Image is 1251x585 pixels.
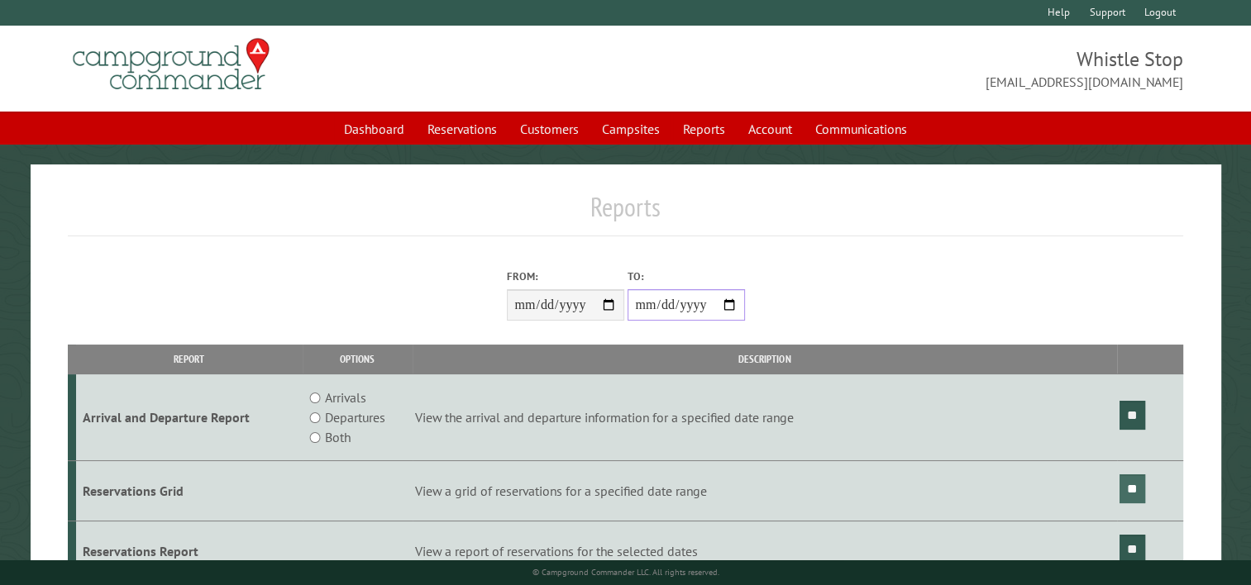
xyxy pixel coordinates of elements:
label: From: [507,269,624,284]
small: © Campground Commander LLC. All rights reserved. [532,567,719,578]
td: View the arrival and departure information for a specified date range [413,374,1117,461]
label: Departures [325,407,385,427]
td: Arrival and Departure Report [76,374,303,461]
span: Whistle Stop [EMAIL_ADDRESS][DOMAIN_NAME] [626,45,1184,92]
td: Reservations Grid [76,461,303,521]
th: Options [303,345,413,373]
label: Both [325,427,351,447]
a: Account [738,113,802,145]
a: Campsites [592,113,670,145]
img: Campground Commander [68,32,275,97]
a: Communications [805,113,917,145]
td: View a grid of reservations for a specified date range [413,461,1117,521]
label: To: [628,269,745,284]
h1: Reports [68,191,1183,236]
a: Dashboard [334,113,414,145]
td: Reservations Report [76,521,303,581]
a: Customers [510,113,589,145]
label: Arrivals [325,388,366,407]
a: Reports [673,113,735,145]
a: Reservations [418,113,507,145]
td: View a report of reservations for the selected dates [413,521,1117,581]
th: Description [413,345,1117,373]
th: Report [76,345,303,373]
